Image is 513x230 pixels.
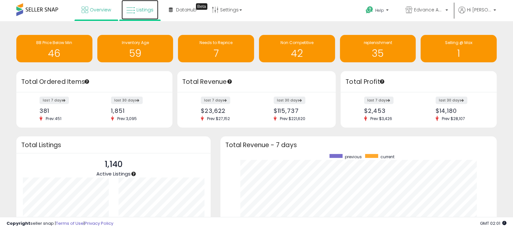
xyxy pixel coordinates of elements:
[204,116,233,121] span: Prev: $27,152
[439,116,468,121] span: Prev: $28,107
[111,107,161,114] div: 1,851
[181,48,251,59] h1: 7
[421,35,497,62] a: Selling @ Max 1
[345,77,492,86] h3: Total Profit
[227,79,232,84] div: Tooltip anchor
[414,7,443,13] span: Edvance Ahead
[97,35,173,62] a: Inventory Age 59
[340,35,416,62] a: replenishment 35
[90,7,111,13] span: Overview
[176,7,197,13] span: DataHub
[7,220,30,226] strong: Copyright
[84,79,90,84] div: Tooltip anchor
[277,116,309,121] span: Prev: $221,620
[101,48,170,59] h1: 59
[56,220,84,226] a: Terms of Use
[196,3,207,10] div: Tooltip anchor
[343,48,413,59] h1: 35
[467,7,491,13] span: Hi [PERSON_NAME]
[20,48,89,59] h1: 46
[7,221,113,227] div: seller snap | |
[480,220,506,226] span: 2025-10-10 02:01 GMT
[178,35,254,62] a: Needs to Reprice 7
[424,48,493,59] h1: 1
[182,77,331,86] h3: Total Revenue
[42,116,64,121] span: Prev: 451
[274,97,305,104] label: last 30 days
[16,35,92,62] a: BB Price Below Min 46
[40,107,89,114] div: 381
[364,97,393,104] label: last 7 days
[201,107,252,114] div: $23,622
[436,107,485,114] div: $14,180
[259,35,335,62] a: Non Competitive 42
[85,220,113,226] a: Privacy Policy
[21,77,168,86] h3: Total Ordered Items
[375,8,384,13] span: Help
[379,79,385,84] div: Tooltip anchor
[274,107,325,114] div: $115,737
[96,170,131,177] span: Active Listings
[380,154,394,160] span: current
[131,171,136,177] div: Tooltip anchor
[201,97,230,104] label: last 7 days
[458,7,496,21] a: Hi [PERSON_NAME]
[281,40,313,45] span: Non Competitive
[136,7,153,13] span: Listings
[262,48,332,59] h1: 42
[114,116,140,121] span: Prev: 3,095
[225,143,492,147] h3: Total Revenue - 7 days
[111,97,143,104] label: last 30 days
[436,97,467,104] label: last 30 days
[367,116,395,121] span: Prev: $3,426
[200,40,232,45] span: Needs to Reprice
[345,154,362,160] span: previous
[445,40,473,45] span: Selling @ Max
[96,158,131,171] p: 1,140
[121,40,149,45] span: Inventory Age
[21,143,206,147] h3: Total Listings
[36,40,72,45] span: BB Price Below Min
[363,40,392,45] span: replenishment
[40,97,69,104] label: last 7 days
[361,1,395,21] a: Help
[365,6,374,14] i: Get Help
[364,107,414,114] div: $2,453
